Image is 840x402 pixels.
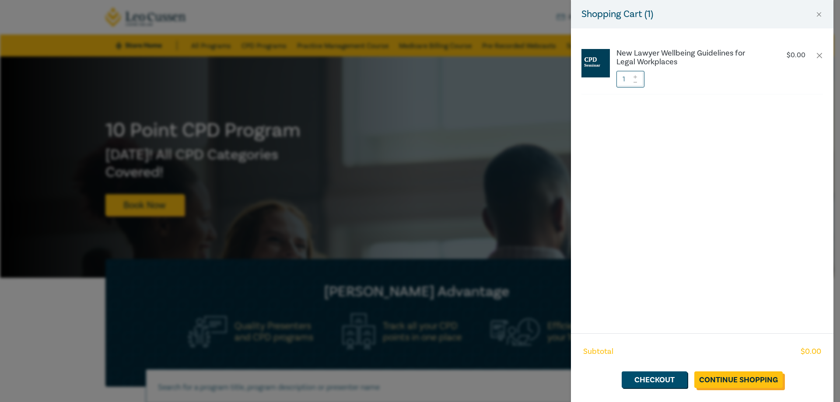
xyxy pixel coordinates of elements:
[787,51,805,59] p: $ 0.00
[581,7,653,21] h5: Shopping Cart ( 1 )
[616,49,762,66] a: New Lawyer Wellbeing Guidelines for Legal Workplaces
[694,371,783,388] a: Continue Shopping
[581,49,610,77] img: CPD%20Seminar.jpg
[815,10,823,18] button: Close
[801,346,821,357] span: $ 0.00
[622,371,687,388] a: Checkout
[616,71,644,87] input: 1
[583,346,613,357] span: Subtotal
